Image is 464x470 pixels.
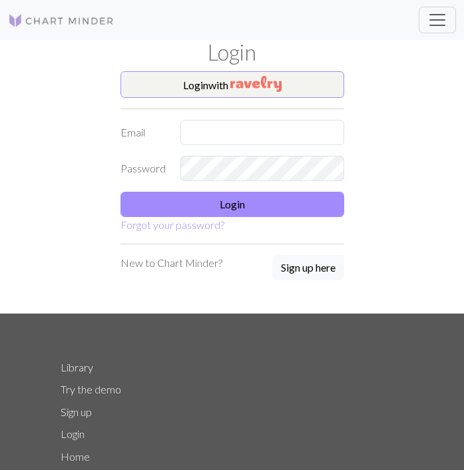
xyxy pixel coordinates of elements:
button: Login [120,192,344,217]
a: Sign up here [272,255,344,282]
img: Ravelry [230,76,282,92]
a: Login [61,427,85,440]
a: Forgot your password? [120,218,224,231]
a: Home [61,450,90,463]
label: Email [113,120,172,145]
button: Loginwith [120,71,344,98]
a: Try the demo [61,383,121,395]
p: New to Chart Minder? [120,255,222,271]
a: Sign up [61,405,92,418]
label: Password [113,156,172,181]
img: Logo [8,13,115,29]
button: Toggle navigation [419,7,456,33]
a: Library [61,361,93,373]
button: Sign up here [272,255,344,280]
h1: Login [53,40,412,66]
